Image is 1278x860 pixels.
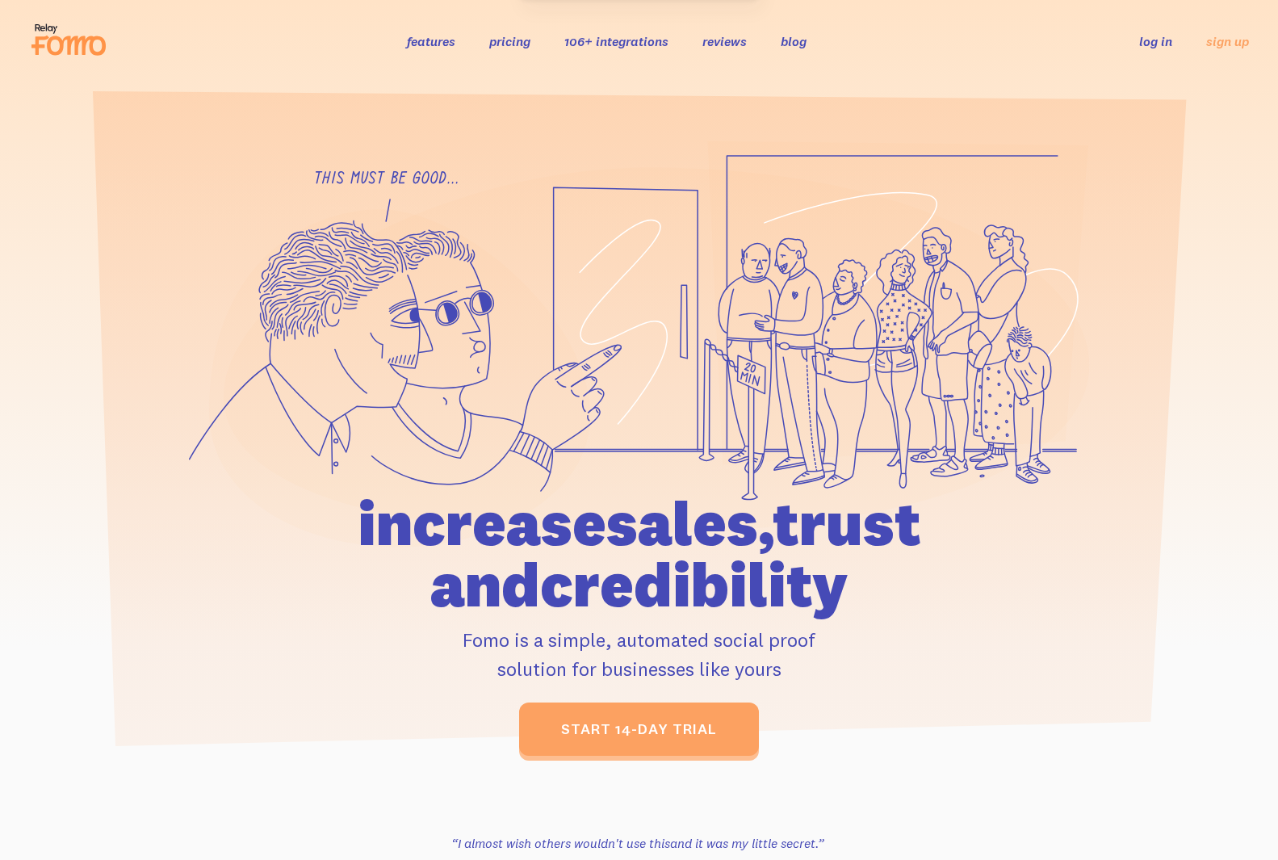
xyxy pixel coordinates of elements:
[519,703,759,756] a: start 14-day trial
[417,833,858,853] h3: “I almost wish others wouldn't use this and it was my little secret.”
[564,33,668,49] a: 106+ integrations
[702,33,747,49] a: reviews
[1139,33,1172,49] a: log in
[266,625,1013,683] p: Fomo is a simple, automated social proof solution for businesses like yours
[266,493,1013,615] h1: increase sales, trust and credibility
[781,33,807,49] a: blog
[489,33,530,49] a: pricing
[407,33,455,49] a: features
[1206,33,1249,50] a: sign up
